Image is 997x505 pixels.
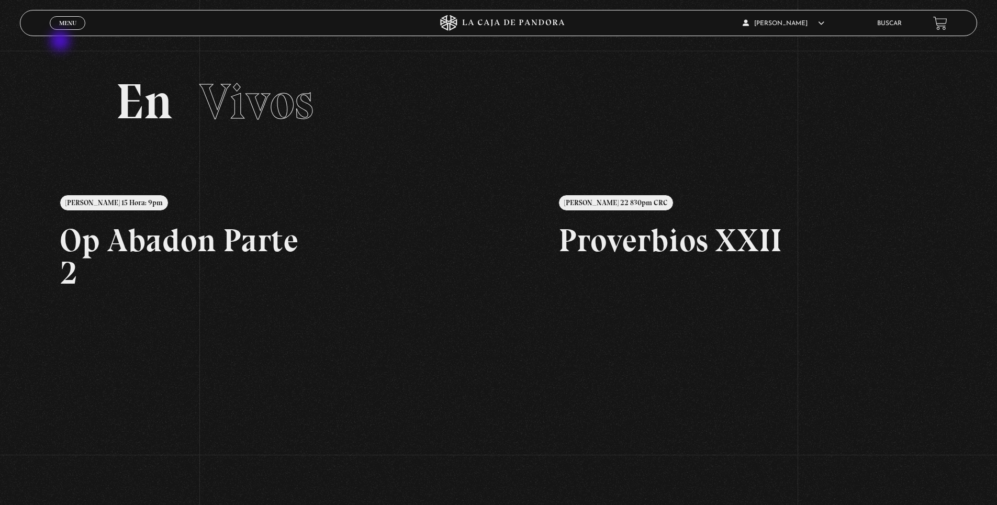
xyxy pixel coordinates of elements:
[59,20,76,26] span: Menu
[877,20,902,27] a: Buscar
[933,16,947,30] a: View your shopping cart
[743,20,824,27] span: [PERSON_NAME]
[116,77,881,127] h2: En
[199,72,313,131] span: Vivos
[55,29,80,36] span: Cerrar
